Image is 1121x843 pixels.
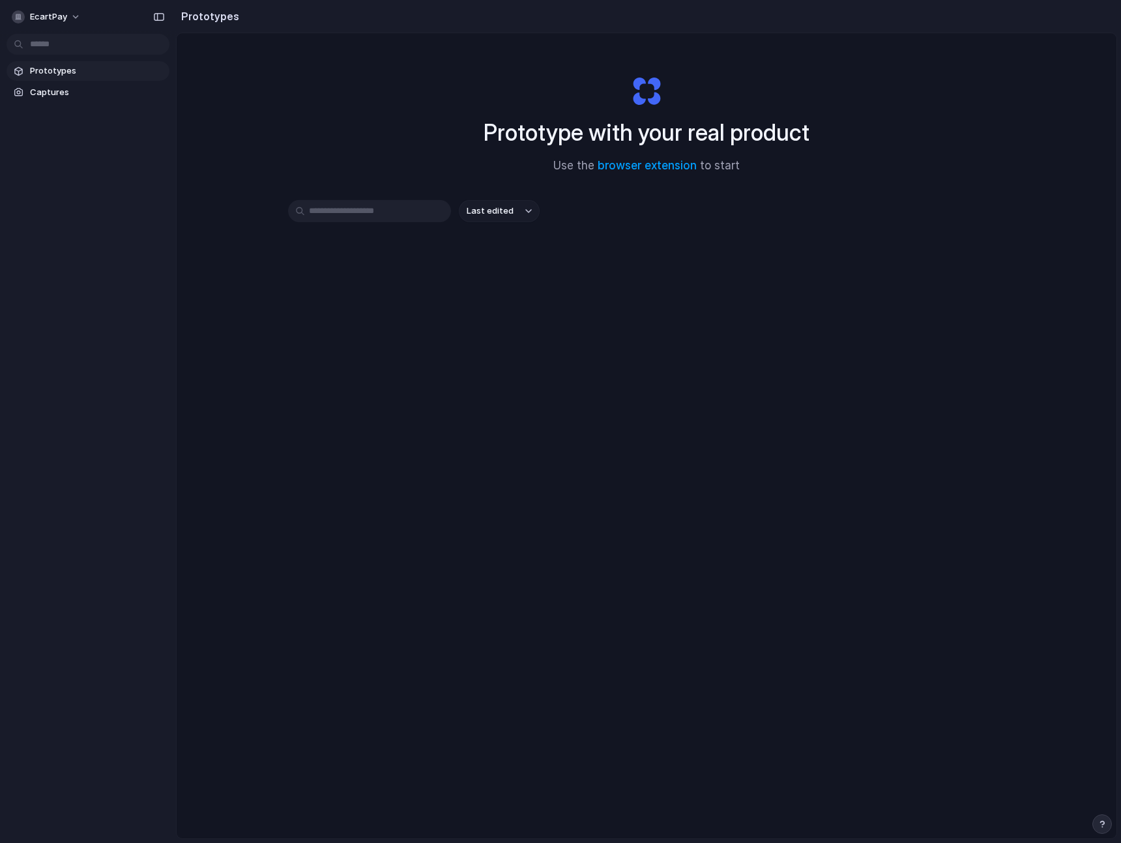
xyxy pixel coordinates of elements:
[459,200,540,222] button: Last edited
[553,158,740,175] span: Use the to start
[484,115,809,150] h1: Prototype with your real product
[30,86,164,99] span: Captures
[467,205,514,218] span: Last edited
[30,10,67,23] span: EcartPay
[598,159,697,172] a: browser extension
[7,7,87,27] button: EcartPay
[30,64,164,78] span: Prototypes
[7,83,169,102] a: Captures
[7,61,169,81] a: Prototypes
[176,8,239,24] h2: Prototypes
